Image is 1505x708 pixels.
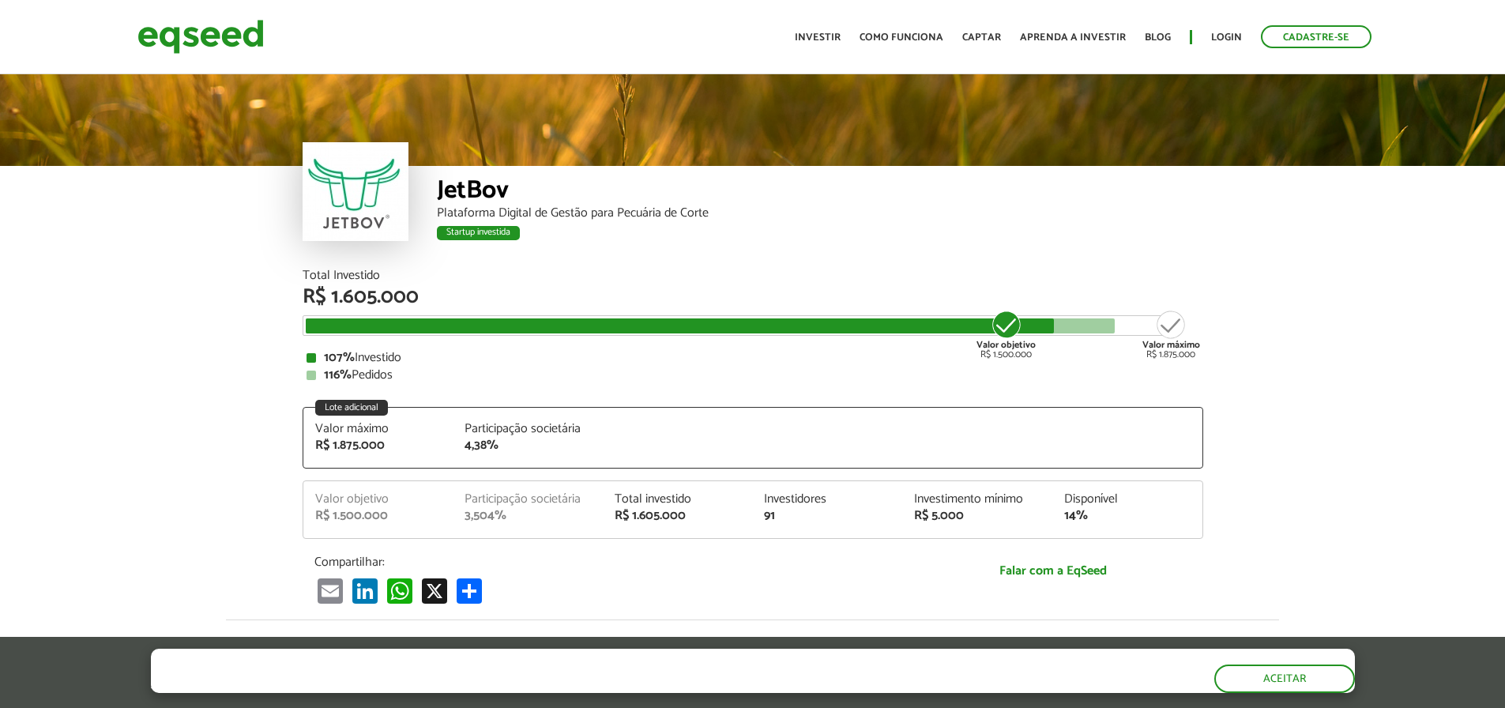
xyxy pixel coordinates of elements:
[976,309,1036,360] div: R$ 1.500.000
[615,510,741,522] div: R$ 1.605.000
[359,679,542,692] a: política de privacidade e de cookies
[419,578,450,604] a: X
[795,32,841,43] a: Investir
[1211,32,1242,43] a: Login
[315,423,442,435] div: Valor máximo
[314,578,346,604] a: Email
[315,510,442,522] div: R$ 1.500.000
[324,364,352,386] strong: 116%
[1145,32,1171,43] a: Blog
[1261,25,1371,48] a: Cadastre-se
[465,423,591,435] div: Participação societária
[1020,32,1126,43] a: Aprenda a investir
[465,493,591,506] div: Participação societária
[303,269,1203,282] div: Total Investido
[314,555,891,570] p: Compartilhar:
[303,287,1203,307] div: R$ 1.605.000
[315,493,442,506] div: Valor objetivo
[976,337,1036,352] strong: Valor objetivo
[1142,337,1200,352] strong: Valor máximo
[465,439,591,452] div: 4,38%
[437,178,1203,207] div: JetBov
[384,578,416,604] a: WhatsApp
[151,649,723,673] h5: O site da EqSeed utiliza cookies para melhorar sua navegação.
[137,16,264,58] img: EqSeed
[307,352,1199,364] div: Investido
[1142,309,1200,360] div: R$ 1.875.000
[324,347,355,368] strong: 107%
[437,207,1203,220] div: Plataforma Digital de Gestão para Pecuária de Corte
[915,555,1191,587] a: Falar com a EqSeed
[1214,665,1355,693] button: Aceitar
[453,578,485,604] a: Compartilhar
[1064,493,1191,506] div: Disponível
[860,32,943,43] a: Como funciona
[914,510,1040,522] div: R$ 5.000
[151,677,723,692] p: Ao clicar em "aceitar", você aceita nossa .
[437,226,520,240] div: Startup investida
[764,510,890,522] div: 91
[615,493,741,506] div: Total investido
[764,493,890,506] div: Investidores
[307,369,1199,382] div: Pedidos
[962,32,1001,43] a: Captar
[465,510,591,522] div: 3,504%
[315,400,388,416] div: Lote adicional
[315,439,442,452] div: R$ 1.875.000
[914,493,1040,506] div: Investimento mínimo
[1064,510,1191,522] div: 14%
[349,578,381,604] a: LinkedIn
